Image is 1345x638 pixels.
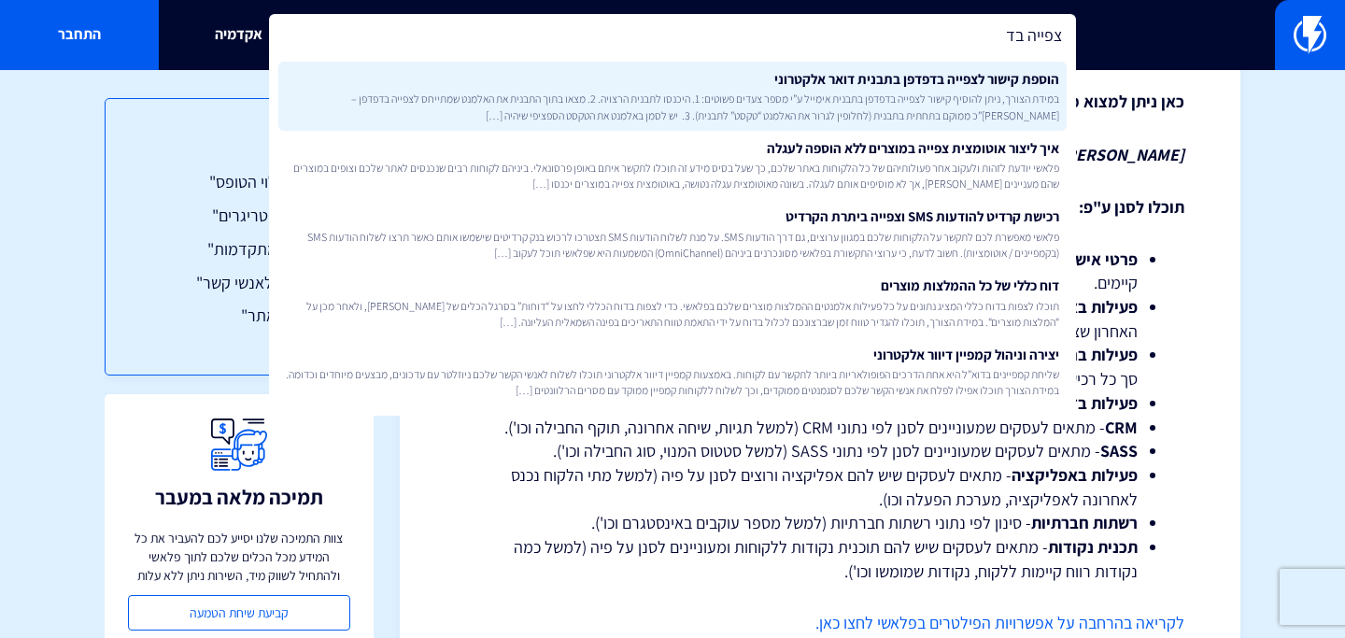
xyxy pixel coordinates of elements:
[1100,440,1138,461] strong: SASS
[278,62,1067,131] a: הוספת קישור לצפייה בדפדפן בתבנית דואר אלקטרוניבמידת הצורך, ניתן להוסיף קישור לצפייה בדפדפן בתבנית...
[286,366,1059,398] span: שליחת קמפיינים בדוא”ל היא אחת הדרכים הפופולאריות ביותר לתקשר עם לקוחות. באמצעות קמפיין דיוור אלקט...
[503,535,1138,583] li: - מתאים לעסקים שיש להם תוכנית נקודות ללקוחות ומעוניינים לסנן על פיה (למשל כמה נקודות רווח קיימות ...
[143,304,335,328] a: "הוספה לאתר"
[128,529,350,585] p: צוות התמיכה שלנו יסייע לכם להעביר את כל המידע מכל הכלים שלכם לתוך פלאשי ולהתחיל לשווק מיד, השירות...
[286,160,1059,191] span: פלאשי יודעת לזהות ולעקוב אחר פעולותיהם של כל הלקוחות באתר שלכם, כך שעל בסיס מידע זה תוכלו לתקשר א...
[503,416,1138,440] li: - מתאים לעסקים שמעוניינים לסנן לפי נתוני CRM (למשל תגיות, שיחה אחרונה, תוקף החבילה וכו').
[278,199,1067,268] a: רכישת קרדיט להודעות SMS וצפייה ביתרת הקרדיטפלאשי מאפשרת לכם לתקשר על הלקוחות שלכם במגוון ערוצים, ...
[1048,536,1138,558] strong: תכנית נקודות
[128,595,350,631] a: קביעת שיחת הטמעה
[155,486,323,508] h3: תמיכה מלאה במעבר
[278,268,1067,337] a: דוח כללי של כל ההמלצות מוצריםתוכלו לצפות בדוח כללי המציג נתונים על כל פעילות אלמנטים ההמלצות מוצר...
[143,170,335,194] a: "בסיום מילוי הטופס"
[503,439,1138,463] li: - מתאים לעסקים שמעוניינים לסנן לפי נתוני SASS (למשל סטטוס המנוי, סוג החבילה וכו').
[1012,464,1138,486] strong: פעילות באפליקציה
[815,612,1184,633] a: לקריאה בהרחבה על אפשרויות הפילטרים בפלאשי לחצו כאן.
[269,14,1076,57] input: חיפוש מהיר...
[1041,248,1138,270] strong: פרטי איש קשר
[503,463,1138,511] li: - מתאים לעסקים שיש להם אפליקציה ורוצים לסנן על פיה (למשל מתי הלקוח נכנס לאחרונה לאפליקציה, מערכת ...
[143,271,335,295] a: "פילטרים לאנשי קשר"
[503,511,1138,535] li: - סינון לפי נתוני רשתות חברתיות (למשל מספר עוקבים באינסטגרם וכו').
[143,204,335,228] a: "קהל יעד וטריגרים"
[143,237,335,262] a: "הגדרות מתקדמות"
[143,136,335,161] h3: תוכן
[1079,196,1184,218] strong: תוכלו לסנן ע"פ:
[286,229,1059,261] span: פלאשי מאפשרת לכם לתקשר על הלקוחות שלכם במגוון ערוצים, גם דרך הודעות SMS. על מנת לשלוח הודעות SMS ...
[286,298,1059,330] span: תוכלו לצפות בדוח כללי המציג נתונים על כל פעילות אלמנטים ההמלצות מוצרים שלכם בפלאשי. כדי לצפות בדו...
[1031,512,1138,533] strong: רשתות חברתיות
[1105,417,1138,438] strong: CRM
[278,337,1067,406] a: יצירה וניהול קמפיין דיוור אלקטרונישליחת קמפיינים בדוא”ל היא אחת הדרכים הפופולאריות ביותר לתקשר עם...
[286,91,1059,122] span: במידת הצורך, ניתן להוסיף קישור לצפייה בדפדפן בתבנית אימייל ע”י מספר צעדים פשוטים: 1. היכנסו לתבני...
[278,131,1067,200] a: איך ליצור אוטומצית צפייה במוצרים ללא הוספה לעגלהפלאשי יודעת לזהות ולעקוב אחר פעולותיהם של כל הלקו...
